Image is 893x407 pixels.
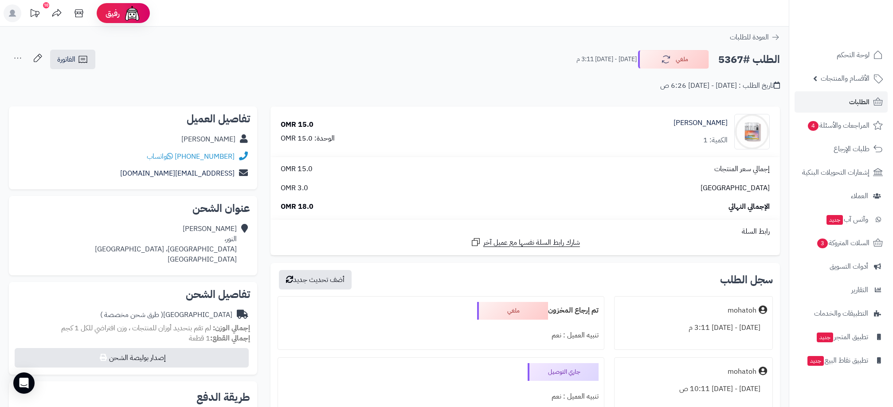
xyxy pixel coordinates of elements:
a: [PHONE_NUMBER] [175,151,235,162]
div: تاريخ الطلب : [DATE] - [DATE] 6:26 ص [660,81,780,91]
a: الفاتورة [50,50,95,69]
span: لوحة التحكم [837,49,869,61]
button: ملغي [638,50,709,69]
div: [DATE] - [DATE] 10:11 ص [620,380,767,398]
div: Open Intercom Messenger [13,372,35,394]
span: 3 [817,239,828,248]
h2: الطلب #5367 [718,51,780,69]
div: [PERSON_NAME] [181,134,235,145]
img: 1739577768-cm4q2rj8k0e1p01klabvk8x78_retinol_2-90x90.png [735,114,769,149]
span: جديد [807,356,824,366]
button: إصدار بوليصة الشحن [15,348,249,368]
div: [PERSON_NAME] النور، [GEOGRAPHIC_DATA]، [GEOGRAPHIC_DATA] [GEOGRAPHIC_DATA] [95,224,237,264]
button: أضف تحديث جديد [279,270,352,290]
a: وآتس آبجديد [795,209,888,230]
a: شارك رابط السلة نفسها مع عميل آخر [470,237,580,248]
span: التطبيقات والخدمات [814,307,868,320]
span: الفاتورة [57,54,75,65]
a: التطبيقات والخدمات [795,303,888,324]
a: واتساب [147,151,173,162]
a: العودة للطلبات [730,32,780,43]
a: أدوات التسويق [795,256,888,277]
span: رفيق [106,8,120,19]
img: ai-face.png [123,4,141,22]
div: ملغي [477,302,548,320]
h2: تفاصيل الشحن [16,289,250,300]
span: العملاء [851,190,868,202]
span: المراجعات والأسئلة [807,119,869,132]
a: المراجعات والأسئلة4 [795,115,888,136]
div: تنبيه العميل : نعم [283,327,599,344]
span: إشعارات التحويلات البنكية [802,166,869,179]
div: الكمية: 1 [703,135,728,145]
span: السلات المتروكة [816,237,869,249]
a: [EMAIL_ADDRESS][DOMAIN_NAME] [120,168,235,179]
span: جديد [817,333,833,342]
b: تم إرجاع المخزون [548,305,599,316]
h2: تفاصيل العميل [16,113,250,124]
a: تطبيق المتجرجديد [795,326,888,348]
a: تحديثات المنصة [23,4,46,24]
span: وآتس آب [826,213,868,226]
span: شارك رابط السلة نفسها مع عميل آخر [483,238,580,248]
span: الطلبات [849,96,869,108]
span: جديد [826,215,843,225]
span: 18.0 OMR [281,202,313,212]
div: 15.0 OMR [281,120,313,130]
span: التقارير [851,284,868,296]
span: ( طرق شحن مخصصة ) [100,309,163,320]
a: طلبات الإرجاع [795,138,888,160]
div: [DATE] - [DATE] 3:11 م [620,319,767,337]
a: العملاء [795,185,888,207]
h2: طريقة الدفع [196,392,250,403]
h3: سجل الطلب [720,274,773,285]
span: الأقسام والمنتجات [821,72,869,85]
a: التقارير [795,279,888,301]
span: طلبات الإرجاع [834,143,869,155]
a: إشعارات التحويلات البنكية [795,162,888,183]
small: 1 قطعة [189,333,250,344]
div: الوحدة: 15.0 OMR [281,133,335,144]
div: رابط السلة [274,227,776,237]
strong: إجمالي الوزن: [213,323,250,333]
small: [DATE] - [DATE] 3:11 م [576,55,637,64]
span: 3.0 OMR [281,183,308,193]
span: تطبيق المتجر [816,331,868,343]
span: إجمالي سعر المنتجات [714,164,770,174]
span: 4 [808,121,819,131]
strong: إجمالي القطع: [210,333,250,344]
a: لوحة التحكم [795,44,888,66]
span: أدوات التسويق [830,260,868,273]
span: العودة للطلبات [730,32,769,43]
h2: عنوان الشحن [16,203,250,214]
a: تطبيق نقاط البيعجديد [795,350,888,371]
div: mohatoh [728,305,756,316]
span: تطبيق نقاط البيع [807,354,868,367]
div: جاري التوصيل [528,363,599,381]
div: mohatoh [728,367,756,377]
a: الطلبات [795,91,888,113]
span: [GEOGRAPHIC_DATA] [701,183,770,193]
div: [GEOGRAPHIC_DATA] [100,310,232,320]
span: الإجمالي النهائي [728,202,770,212]
div: 10 [43,2,49,8]
span: لم تقم بتحديد أوزان للمنتجات ، وزن افتراضي للكل 1 كجم [61,323,211,333]
div: تنبيه العميل : نعم [283,388,599,405]
a: السلات المتروكة3 [795,232,888,254]
span: 15.0 OMR [281,164,313,174]
a: [PERSON_NAME] [674,118,728,128]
